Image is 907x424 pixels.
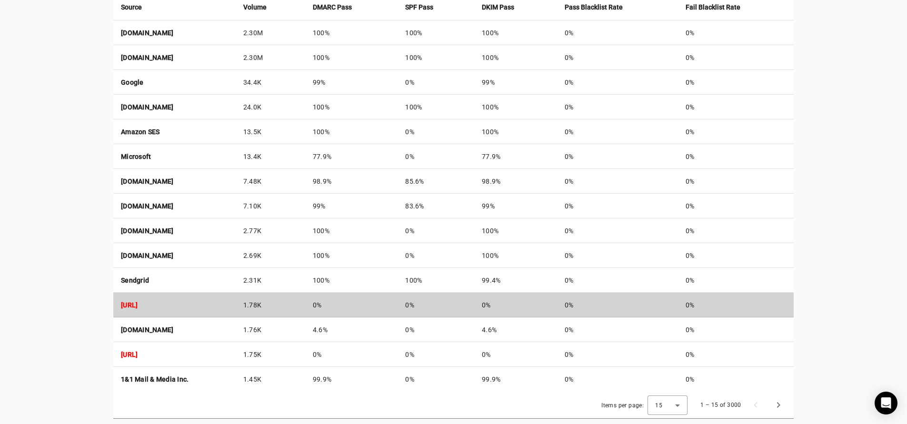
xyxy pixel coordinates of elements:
span: 15 [655,402,662,409]
strong: SPF Pass [405,2,433,12]
td: 83.6% [398,194,474,218]
td: 100% [398,45,474,70]
td: 2.30M [236,45,305,70]
strong: DMARC Pass [313,2,352,12]
td: 34.4K [236,70,305,95]
strong: [URL] [121,351,138,358]
td: 0% [678,144,794,169]
td: 4.6% [305,317,398,342]
td: 99% [305,70,398,95]
td: 13.4K [236,144,305,169]
td: 0% [557,317,678,342]
td: 0% [474,342,557,367]
td: 100% [398,20,474,45]
td: 0% [678,218,794,243]
div: SPF Pass [405,2,467,12]
strong: [DOMAIN_NAME] [121,29,173,37]
td: 0% [678,20,794,45]
td: 100% [305,268,398,293]
td: 2.77K [236,218,305,243]
strong: [URL] [121,301,138,309]
td: 2.30M [236,20,305,45]
strong: [DOMAIN_NAME] [121,326,173,334]
strong: Google [121,79,144,86]
td: 100% [474,243,557,268]
td: 0% [398,243,474,268]
td: 100% [474,218,557,243]
div: Source [121,2,228,12]
div: Fail Blacklist Rate [686,2,786,12]
td: 100% [305,119,398,144]
td: 0% [678,342,794,367]
strong: Volume [243,2,267,12]
td: 100% [474,119,557,144]
td: 0% [398,119,474,144]
td: 100% [305,95,398,119]
strong: [DOMAIN_NAME] [121,227,173,235]
td: 0% [557,342,678,367]
td: 100% [474,20,557,45]
td: 99% [474,70,557,95]
strong: Source [121,2,142,12]
td: 1.78K [236,293,305,317]
strong: [DOMAIN_NAME] [121,252,173,259]
div: Open Intercom Messenger [875,392,897,414]
td: 0% [678,70,794,95]
td: 0% [678,194,794,218]
td: 24.0K [236,95,305,119]
td: 99% [474,194,557,218]
td: 0% [557,367,678,392]
strong: [DOMAIN_NAME] [121,54,173,61]
td: 13.5K [236,119,305,144]
td: 98.9% [474,169,557,194]
td: 1.45K [236,367,305,392]
td: 0% [678,45,794,70]
td: 2.69K [236,243,305,268]
td: 100% [305,45,398,70]
td: 0% [557,70,678,95]
td: 100% [305,243,398,268]
td: 100% [474,95,557,119]
button: Next page [767,394,790,416]
td: 0% [557,194,678,218]
div: Pass Blacklist Rate [565,2,670,12]
strong: Amazon SES [121,128,160,136]
td: 100% [398,268,474,293]
td: 0% [557,119,678,144]
td: 0% [678,95,794,119]
strong: [DOMAIN_NAME] [121,103,173,111]
td: 98.9% [305,169,398,194]
td: 0% [398,218,474,243]
td: 0% [557,95,678,119]
td: 99.4% [474,268,557,293]
td: 77.9% [474,144,557,169]
td: 7.48K [236,169,305,194]
strong: 1&1 Mail & Media Inc. [121,375,189,383]
td: 4.6% [474,317,557,342]
td: 77.9% [305,144,398,169]
td: 2.31K [236,268,305,293]
div: DKIM Pass [482,2,549,12]
strong: DKIM Pass [482,2,514,12]
td: 100% [305,218,398,243]
td: 99.9% [305,367,398,392]
td: 0% [398,293,474,317]
td: 100% [305,20,398,45]
td: 0% [398,317,474,342]
strong: [DOMAIN_NAME] [121,202,173,210]
td: 0% [557,169,678,194]
strong: Microsoft [121,153,151,160]
td: 0% [678,367,794,392]
td: 0% [474,293,557,317]
td: 0% [678,268,794,293]
td: 0% [678,243,794,268]
td: 99.9% [474,367,557,392]
td: 100% [474,45,557,70]
strong: Sendgrid [121,276,149,284]
strong: [DOMAIN_NAME] [121,177,173,185]
td: 0% [557,144,678,169]
div: Items per page: [601,401,644,410]
td: 0% [678,293,794,317]
div: Volume [243,2,298,12]
div: 1 – 15 of 3000 [700,400,741,410]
